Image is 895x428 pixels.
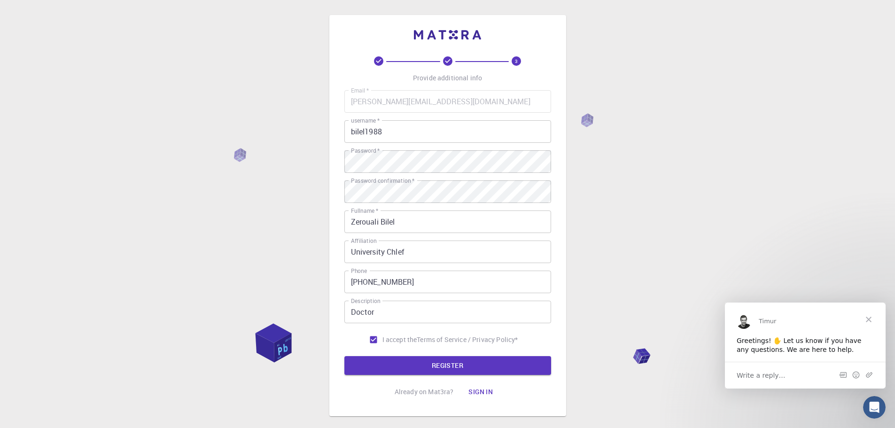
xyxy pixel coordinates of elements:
[725,303,886,389] iframe: Intercom live chat message
[351,117,380,125] label: username
[417,335,518,344] p: Terms of Service / Privacy Policy *
[382,335,417,344] span: I accept the
[351,177,414,185] label: Password confirmation
[395,387,454,397] p: Already on Mat3ra?
[351,297,381,305] label: Description
[351,237,376,245] label: Affiliation
[863,396,886,419] iframe: Intercom live chat
[417,335,518,344] a: Terms of Service / Privacy Policy*
[515,58,518,64] text: 3
[351,86,369,94] label: Email
[344,356,551,375] button: REGISTER
[461,382,500,401] button: Sign in
[351,147,380,155] label: Password
[351,207,378,215] label: Fullname
[413,73,482,83] p: Provide additional info
[351,267,367,275] label: Phone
